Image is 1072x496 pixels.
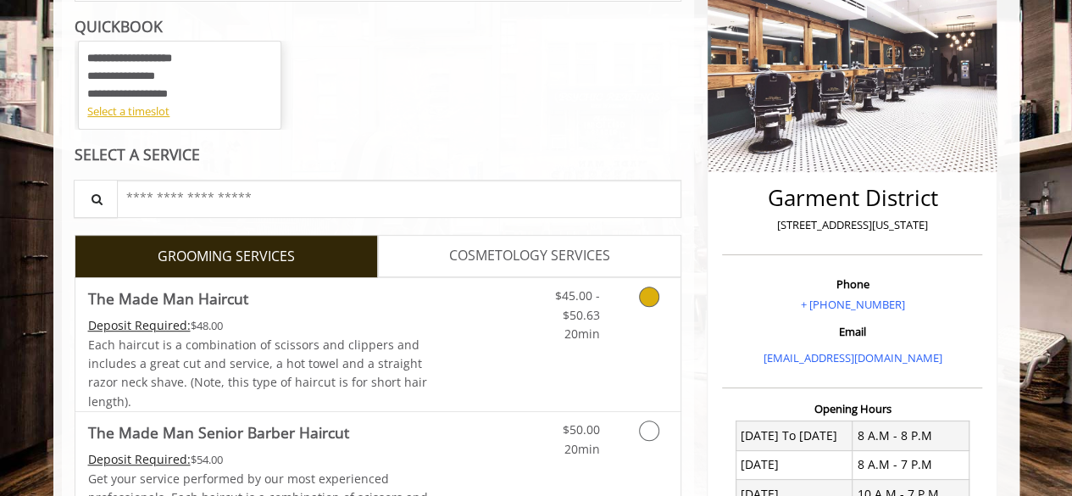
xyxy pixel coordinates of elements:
p: [STREET_ADDRESS][US_STATE] [726,216,978,234]
a: [EMAIL_ADDRESS][DOMAIN_NAME] [763,350,941,365]
span: Each haircut is a combination of scissors and clippers and includes a great cut and service, a ho... [88,337,427,410]
b: The Made Man Haircut [88,287,248,310]
b: QUICKBOOK [75,16,163,36]
span: GROOMING SERVICES [158,246,295,268]
a: + [PHONE_NUMBER] [800,297,904,312]
h2: Garment District [726,186,978,210]
div: SELECT A SERVICE [75,147,682,163]
h3: Email [726,326,978,337]
span: $45.00 - $50.63 [554,287,599,322]
span: 20min [564,326,599,342]
span: $50.00 [562,421,599,437]
td: 8 A.M - 8 P.M [853,421,969,450]
td: [DATE] To [DATE] [736,421,853,450]
div: Select a timeslot [87,103,272,120]
td: [DATE] [736,450,853,479]
span: This service needs some Advance to be paid before we block your appointment [88,451,191,467]
div: $54.00 [88,450,429,469]
h3: Phone [726,278,978,290]
td: 8 A.M - 7 P.M [853,450,969,479]
span: 20min [564,441,599,457]
span: This service needs some Advance to be paid before we block your appointment [88,317,191,333]
h3: Opening Hours [722,403,982,415]
button: Service Search [74,180,118,218]
span: COSMETOLOGY SERVICES [449,245,610,267]
b: The Made Man Senior Barber Haircut [88,421,349,444]
div: $48.00 [88,316,429,335]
